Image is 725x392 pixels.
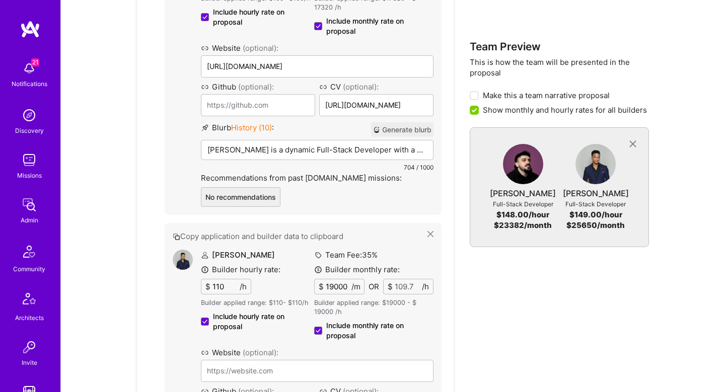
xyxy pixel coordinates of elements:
img: logo [20,20,40,38]
label: CV [319,82,433,92]
button: No recommendations [201,187,280,207]
span: (optional): [238,82,274,92]
img: Community [17,240,41,264]
label: Website [201,347,433,358]
img: User Avatar [575,144,616,184]
div: $ 148.00 /hour [496,209,549,220]
div: Full-Stack Developer [493,199,553,209]
div: Full-Stack Developer [565,199,626,209]
label: Team Fee: 35 % [314,250,378,260]
label: Github [201,82,315,92]
div: Admin [21,215,38,225]
img: discovery [19,105,39,125]
div: OR [369,281,379,292]
h3: Team Preview [470,40,649,53]
p: Builder applied range: $ 19000 - $ 19000 /h [314,298,433,317]
i: icon Close [427,231,433,237]
img: User Avatar [503,144,543,184]
span: (optional): [243,43,278,53]
button: Copy application and builder data to clipboard [173,231,427,242]
img: teamwork [19,150,39,170]
label: Recommendations from past [DOMAIN_NAME] missions: [201,173,433,183]
span: Include monthly rate on proposal [326,16,433,36]
div: [PERSON_NAME] [563,188,629,199]
img: bell [19,58,39,79]
label: Builder hourly rate: [201,264,280,275]
div: Community [13,264,45,274]
div: Discovery [15,125,44,136]
img: Invite [19,337,39,357]
input: https://github.com [201,94,315,116]
span: 21 [31,58,39,66]
span: $ [205,281,210,292]
input: https://website.com [201,360,433,382]
div: Architects [15,312,44,323]
input: XX [210,279,240,294]
div: $ 25650 /month [566,220,625,230]
a: User Avatar [575,144,616,188]
i: icon Copy [173,233,180,241]
div: $ 23382 /month [494,220,552,230]
p: This is how the team will be presented in the proposal [470,57,649,78]
p: Builder applied range: $ 110 - $ 110 /h [201,298,314,307]
input: XX [393,279,422,294]
div: Missions [17,170,42,181]
div: Notifications [12,79,47,89]
div: 704 / 1000 [201,162,433,173]
a: User Avatar [503,144,543,188]
label: Builder monthly rate: [314,264,400,275]
label: Blurb : [201,122,274,137]
span: Include monthly rate on proposal [326,321,433,341]
span: /m [351,281,360,292]
img: admin teamwork [19,195,39,215]
span: History ( 10 ) [231,123,272,132]
img: Architects [17,288,41,312]
label: [PERSON_NAME] [201,250,275,260]
button: Generate blurb [371,122,433,137]
span: $ [319,281,324,292]
div: [PERSON_NAME] [490,188,556,199]
span: Make this a team narrative proposal [483,90,610,101]
span: Include hourly rate on proposal [213,311,314,332]
div: $ 149.00 /hour [569,209,622,220]
span: $ [388,281,393,292]
label: Website [201,43,433,53]
input: XX [324,279,351,294]
span: /h [240,281,247,292]
span: (optional): [343,82,379,92]
div: Invite [22,357,37,368]
i: icon CrystalBall [373,126,380,133]
span: /h [422,281,429,292]
span: Show monthly and hourly rates for all builders [483,105,647,115]
p: [PERSON_NAME] is a dynamic Full-Stack Developer with a proven track record of building secure, sc... [207,144,427,155]
input: https://website.com [201,55,433,77]
span: Include hourly rate on proposal [213,7,314,27]
i: icon CloseGray [627,138,638,150]
span: (optional): [243,348,278,357]
img: User Avatar [173,250,193,270]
